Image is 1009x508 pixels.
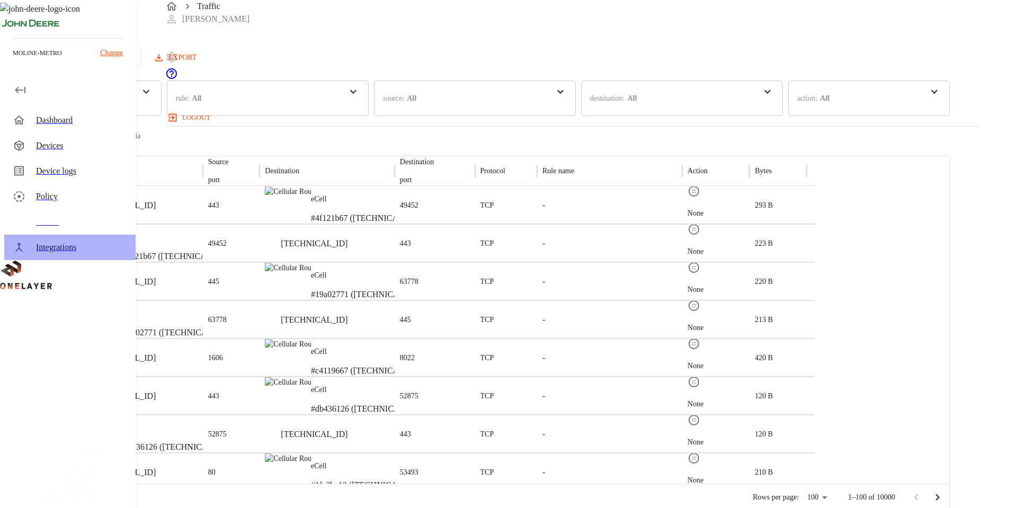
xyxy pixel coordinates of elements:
p: 53493 [400,467,418,478]
p: None [687,437,703,448]
p: Rule name [542,166,574,176]
p: [TECHNICAL_ID] [281,428,347,441]
p: 120 B [755,429,773,440]
p: 49452 [400,200,418,211]
p: 210 B [755,467,773,478]
p: None [687,361,703,371]
p: - [542,428,545,441]
p: Bytes [755,166,772,176]
p: 120 B [755,391,773,402]
p: eCell [311,194,422,204]
p: eCell [311,385,424,395]
p: #4f121b67 ([TECHNICAL_ID]) [311,212,422,225]
p: None [687,323,703,333]
p: #19a02771 ([TECHNICAL_ID]) [119,326,231,339]
button: Go to next page [927,487,948,508]
p: None [687,208,703,219]
p: 213 B [755,315,773,325]
p: 420 B [755,353,773,363]
img: Cellular Router [265,263,311,273]
p: Source [208,157,229,167]
p: eCell [311,346,423,357]
p: TCP [480,238,494,249]
p: 223 B [755,238,773,249]
p: #1fe3bc12 ([TECHNICAL_ID]) [311,479,421,492]
p: #db436126 ([TECHNICAL_ID]) [119,441,232,453]
p: port [400,175,434,185]
p: None [687,475,703,486]
p: - [542,352,545,364]
img: Cellular Router [265,186,311,197]
p: 52875 [400,391,418,402]
p: [TECHNICAL_ID] [281,314,347,326]
p: 63778 [208,315,227,325]
img: Cellular Router [265,453,311,464]
p: TCP [480,391,494,402]
p: #c4119667 ([TECHNICAL_ID]) [311,364,423,377]
p: TCP [480,467,494,478]
p: 1–100 of 10000 [848,492,895,503]
p: 445 [208,277,219,287]
p: eCell [119,232,230,243]
img: Cellular Router [265,377,311,388]
p: #19a02771 ([TECHNICAL_ID]) [311,288,423,301]
p: - [542,314,545,326]
p: 220 B [755,277,773,287]
p: Rows per page: [753,492,799,503]
p: 293 B [755,200,773,211]
img: Cellular Router [265,339,311,350]
p: - [542,275,545,288]
p: 445 [400,315,411,325]
p: [TECHNICAL_ID] [281,237,347,250]
a: logout [165,109,979,126]
p: 443 [400,238,411,249]
p: #4f121b67 ([TECHNICAL_ID]) [119,250,230,263]
p: Action [687,166,708,176]
p: 63778 [400,277,418,287]
p: 80 [208,467,216,478]
p: 443 [208,391,219,402]
p: 8022 [400,353,415,363]
p: Destination [265,166,299,176]
p: TCP [480,277,494,287]
p: eCell [119,308,231,319]
p: port [208,175,229,185]
p: #db436126 ([TECHNICAL_ID]) [311,403,424,415]
span: Support Portal [165,73,178,82]
p: - [542,199,545,212]
p: - [542,237,545,250]
p: - [542,390,545,403]
p: Protocol [480,166,505,176]
p: - [542,466,545,479]
p: eCell [119,423,232,433]
p: [PERSON_NAME] [182,13,249,25]
p: 52875 [208,429,227,440]
p: eCell [311,270,423,281]
p: 443 [400,429,411,440]
button: logout [165,109,215,126]
div: 100 [803,490,831,505]
p: None [687,284,703,295]
p: TCP [480,315,494,325]
p: 49452 [208,238,227,249]
p: TCP [480,429,494,440]
p: TCP [480,353,494,363]
p: 1606 [208,353,223,363]
p: TCP [480,200,494,211]
p: eCell [311,461,421,471]
p: None [687,246,703,257]
a: onelayer-support [165,73,178,82]
p: None [687,399,703,409]
p: Destination [400,157,434,167]
p: 443 [208,200,219,211]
